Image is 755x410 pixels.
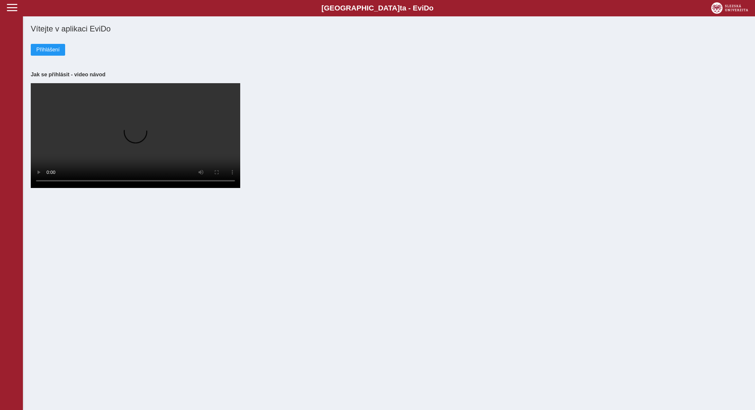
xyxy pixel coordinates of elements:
span: Přihlášení [36,47,60,53]
video: Your browser does not support the video tag. [31,83,240,188]
b: [GEOGRAPHIC_DATA] a - Evi [20,4,735,12]
span: D [424,4,429,12]
h1: Vítejte v aplikaci EviDo [31,24,747,33]
h3: Jak se přihlásit - video návod [31,71,747,78]
button: Přihlášení [31,44,65,56]
span: t [400,4,402,12]
img: logo_web_su.png [711,2,748,14]
span: o [429,4,434,12]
